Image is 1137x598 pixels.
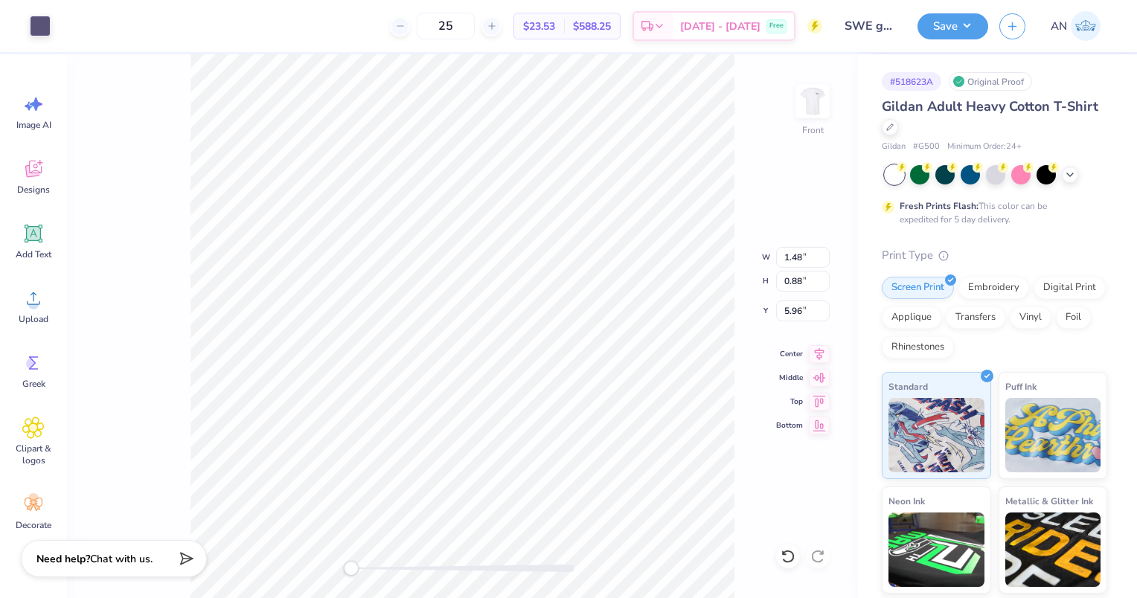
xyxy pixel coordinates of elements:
[1005,398,1101,472] img: Puff Ink
[882,97,1098,115] span: Gildan Adult Heavy Cotton T-Shirt
[769,21,784,31] span: Free
[1005,512,1101,587] img: Metallic & Glitter Ink
[947,141,1022,153] span: Minimum Order: 24 +
[888,512,984,587] img: Neon Ink
[9,443,58,466] span: Clipart & logos
[958,277,1029,299] div: Embroidery
[913,141,940,153] span: # G500
[833,11,906,41] input: Untitled Design
[900,199,1083,226] div: This color can be expedited for 5 day delivery.
[680,19,760,34] span: [DATE] - [DATE]
[888,379,928,394] span: Standard
[22,378,45,390] span: Greek
[1010,306,1051,329] div: Vinyl
[16,519,51,531] span: Decorate
[344,561,359,576] div: Accessibility label
[798,86,827,116] img: Front
[882,336,954,359] div: Rhinestones
[1056,306,1091,329] div: Foil
[946,306,1005,329] div: Transfers
[16,119,51,131] span: Image AI
[888,493,925,509] span: Neon Ink
[888,398,984,472] img: Standard
[776,419,803,431] span: Bottom
[776,372,803,384] span: Middle
[882,247,1107,264] div: Print Type
[882,277,954,299] div: Screen Print
[19,313,48,325] span: Upload
[882,72,941,91] div: # 518623A
[802,123,824,137] div: Front
[417,13,475,39] input: – –
[523,19,555,34] span: $23.53
[1051,18,1067,35] span: AN
[900,200,979,212] strong: Fresh Prints Flash:
[917,13,988,39] button: Save
[36,552,90,566] strong: Need help?
[1005,379,1037,394] span: Puff Ink
[1071,11,1101,41] img: Arseima Negash
[776,396,803,408] span: Top
[90,552,153,566] span: Chat with us.
[882,306,941,329] div: Applique
[882,141,906,153] span: Gildan
[1005,493,1093,509] span: Metallic & Glitter Ink
[1044,11,1107,41] a: AN
[17,184,50,196] span: Designs
[1034,277,1106,299] div: Digital Print
[16,248,51,260] span: Add Text
[949,72,1032,91] div: Original Proof
[573,19,611,34] span: $588.25
[776,348,803,360] span: Center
